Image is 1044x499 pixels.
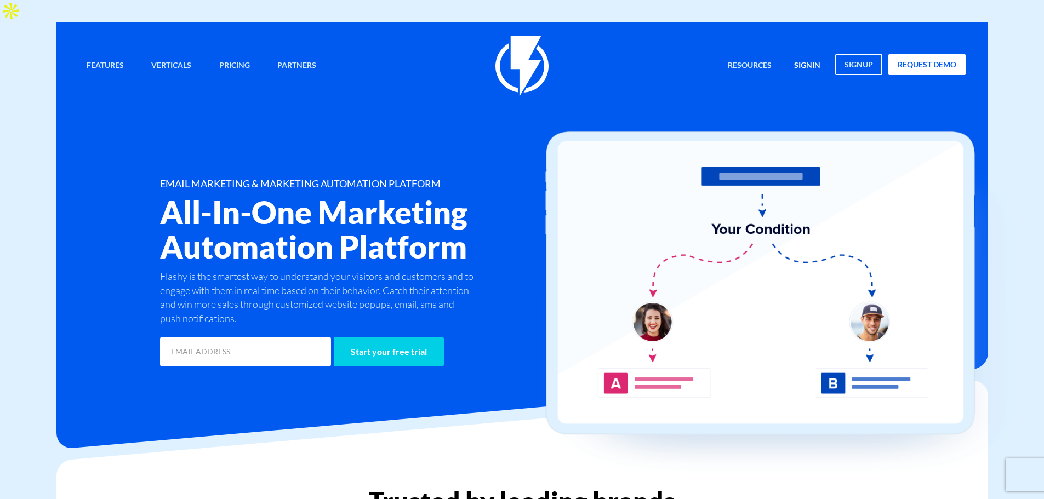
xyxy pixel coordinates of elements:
a: signin [786,54,829,78]
a: Features [78,54,132,78]
h2: All-In-One Marketing Automation Platform [160,195,587,264]
a: Pricing [211,54,258,78]
a: Verticals [143,54,199,78]
p: Flashy is the smartest way to understand your visitors and customers and to engage with them in r... [160,269,477,326]
input: Start your free trial [334,337,444,366]
a: request demo [888,54,966,75]
h1: EMAIL MARKETING & MARKETING AUTOMATION PLATFORM [160,179,587,190]
a: Partners [269,54,324,78]
a: signup [835,54,882,75]
input: EMAIL ADDRESS [160,337,331,366]
a: Resources [720,54,780,78]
